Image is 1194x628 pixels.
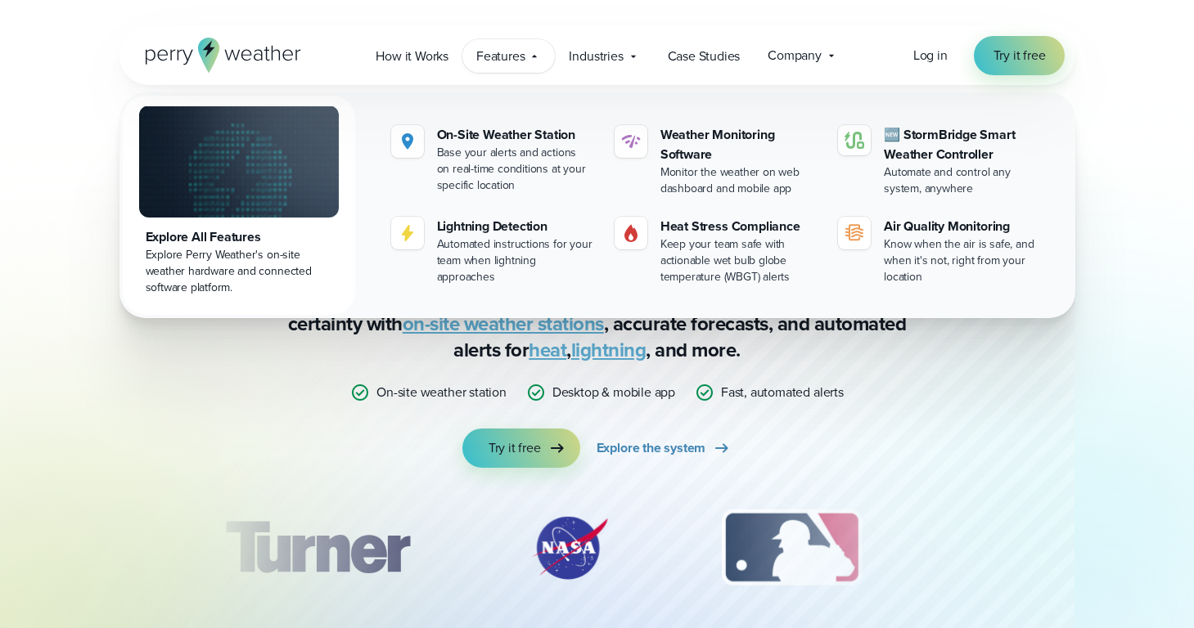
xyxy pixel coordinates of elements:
a: 🆕 StormBridge Smart Weather Controller Automate and control any system, anywhere [831,119,1048,204]
p: On-site weather station [376,383,507,402]
span: How it Works [376,47,448,66]
img: aqi-icon.svg [845,223,864,243]
a: Try it free [974,36,1066,75]
a: Log in [913,46,948,65]
img: NASA.svg [512,507,627,589]
a: on-site weather stations [403,309,604,339]
div: Explore Perry Weather's on-site weather hardware and connected software platform. [146,247,332,296]
div: Explore All Features [146,227,332,247]
div: Know when the air is safe, and when it's not, right from your location [884,236,1042,285]
span: Try it free [489,438,541,458]
div: On-Site Weather Station [437,125,595,145]
p: Desktop & mobile app [552,383,675,402]
div: 3 of 12 [705,507,878,589]
div: Lightning Detection [437,217,595,236]
p: Fast, automated alerts [721,383,844,402]
a: How it Works [362,39,462,73]
div: Base your alerts and actions on real-time conditions at your specific location [437,145,595,194]
div: 🆕 StormBridge Smart Weather Controller [884,125,1042,164]
span: Explore the system [597,438,706,458]
div: 1 of 12 [201,507,433,589]
div: slideshow [201,507,993,597]
img: software-icon.svg [621,132,641,151]
a: Lightning Detection Automated instructions for your team when lightning approaches [385,210,602,292]
img: perry weather heat [621,223,641,243]
a: perry weather location On-Site Weather Station Base your alerts and actions on real-time conditio... [385,119,602,200]
span: Case Studies [668,47,741,66]
img: PGA.svg [957,507,1088,589]
img: perry weather location [398,132,417,151]
div: Automated instructions for your team when lightning approaches [437,236,595,285]
a: Case Studies [654,39,755,73]
img: stormbridge-icon-V6.svg [845,132,864,149]
div: 4 of 12 [957,507,1088,589]
div: Weather Monitoring Software [660,125,818,164]
img: MLB.svg [705,507,878,589]
img: lightning-icon.svg [398,223,417,243]
a: Explore All Features Explore Perry Weather's on-site weather hardware and connected software plat... [123,96,355,315]
div: 2 of 12 [512,507,627,589]
a: Air Quality Monitoring Know when the air is safe, and when it's not, right from your location [831,210,1048,292]
div: Monitor the weather on web dashboard and mobile app [660,164,818,197]
div: Air Quality Monitoring [884,217,1042,236]
a: Explore the system [597,428,732,468]
img: Turner-Construction_1.svg [201,507,433,589]
a: Weather Monitoring Software Monitor the weather on web dashboard and mobile app [608,119,825,204]
a: Try it free [462,428,580,468]
span: Industries [569,47,623,66]
p: Stop relying on weather apps with inaccurate data — Perry Weather delivers certainty with , accur... [270,285,925,363]
div: Heat Stress Compliance [660,217,818,236]
div: Automate and control any system, anywhere [884,164,1042,197]
span: Features [476,47,525,66]
a: heat [529,335,566,365]
div: Keep your team safe with actionable wet bulb globe temperature (WBGT) alerts [660,236,818,285]
span: Try it free [993,46,1046,65]
a: perry weather heat Heat Stress Compliance Keep your team safe with actionable wet bulb globe temp... [608,210,825,292]
span: Company [768,46,822,65]
a: lightning [571,335,647,365]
